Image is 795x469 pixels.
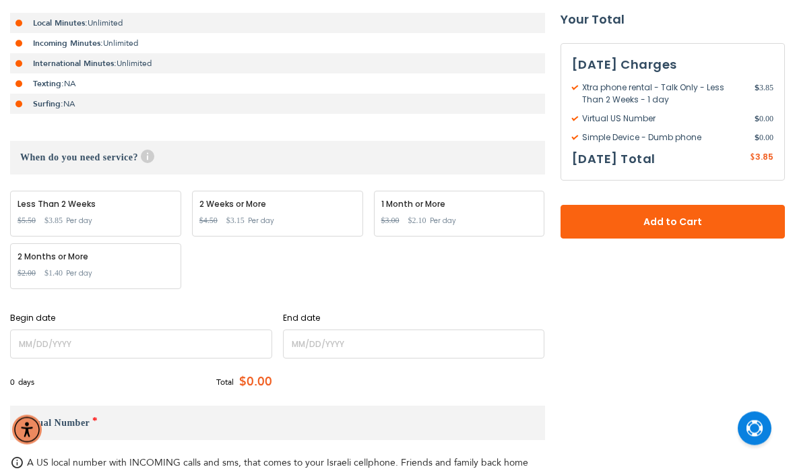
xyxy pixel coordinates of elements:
[381,216,400,226] span: $3.00
[10,74,545,94] li: NA
[18,251,174,263] div: 2 Months or More
[10,94,545,115] li: NA
[248,216,274,228] span: Per day
[572,113,755,125] span: Virtual US Number
[226,216,245,226] span: $3.15
[283,313,545,325] label: End date
[199,199,356,211] div: 2 Weeks or More
[10,142,545,175] h3: When do you need service?
[10,377,18,389] span: 0
[33,59,117,69] strong: International Minutes:
[572,132,755,144] span: Simple Device - Dumb phone
[381,199,538,211] div: 1 Month or More
[199,216,218,226] span: $4.50
[572,82,755,106] span: Xtra phone rental - Talk Only - Less Than 2 Weeks - 1 day
[561,10,786,30] strong: Your Total
[33,79,64,90] strong: Texting:
[33,18,88,29] strong: Local Minutes:
[20,418,90,429] span: Virtual Number
[33,38,103,49] strong: Incoming Minutes:
[561,206,786,239] button: Add to Cart
[18,216,36,226] span: $5.50
[755,132,759,144] span: $
[18,377,34,389] span: days
[755,82,773,106] span: 3.85
[10,313,272,325] label: Begin date
[283,330,545,359] input: MM/DD/YYYY
[750,152,755,164] span: $
[216,377,234,389] span: Total
[234,373,272,393] span: $0.00
[66,268,92,280] span: Per day
[755,82,759,94] span: $
[141,150,154,164] span: Help
[408,216,426,226] span: $2.10
[755,113,773,125] span: 0.00
[33,99,63,110] strong: Surfing:
[18,269,36,278] span: $2.00
[572,150,656,170] h3: [DATE] Total
[572,55,774,75] h3: [DATE] Charges
[755,152,773,163] span: 3.85
[605,216,741,230] span: Add to Cart
[10,13,545,34] li: Unlimited
[18,199,174,211] div: Less Than 2 Weeks
[755,113,759,125] span: $
[10,54,545,74] li: Unlimited
[12,415,42,445] div: Accessibility Menu
[66,216,92,228] span: Per day
[755,132,773,144] span: 0.00
[10,330,272,359] input: MM/DD/YYYY
[44,216,63,226] span: $3.85
[44,269,63,278] span: $1.40
[430,216,456,228] span: Per day
[10,34,545,54] li: Unlimited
